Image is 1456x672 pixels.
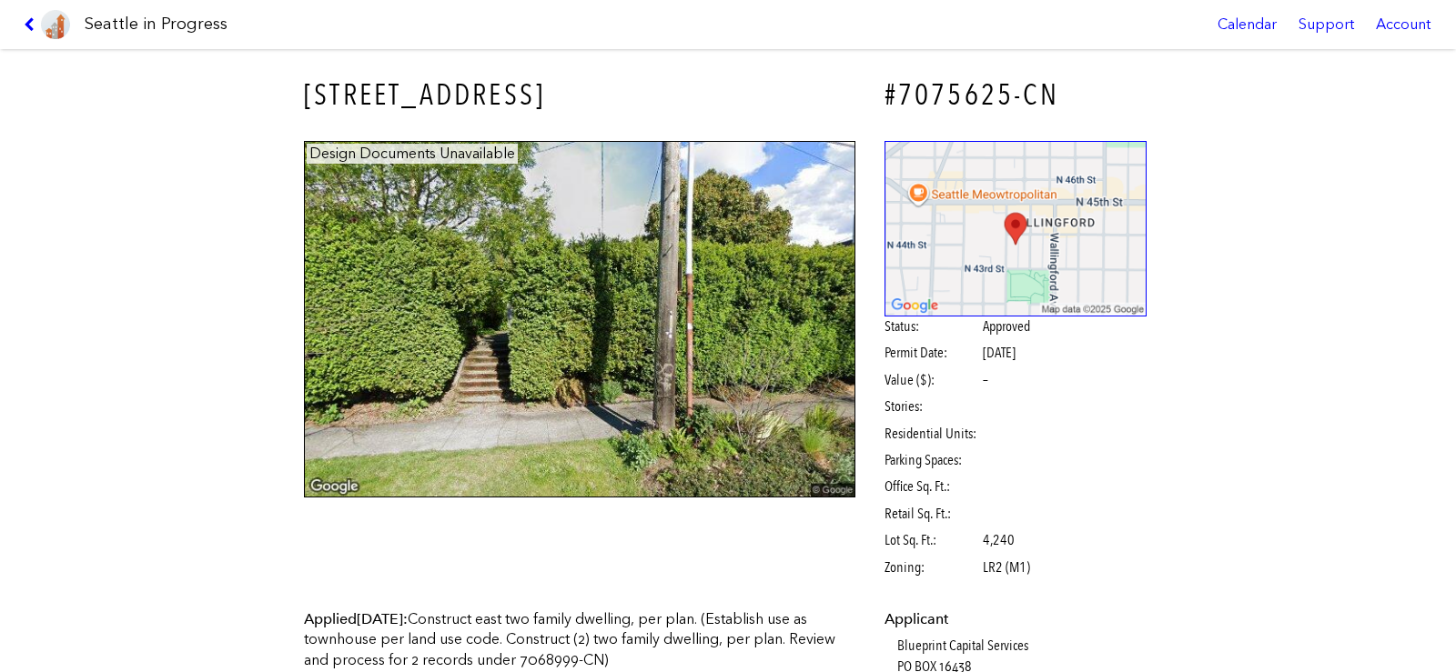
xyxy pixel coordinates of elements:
span: Stories: [885,396,980,416]
span: Applied : [304,610,408,627]
span: LR2 (M1) [983,557,1030,577]
span: Zoning: [885,557,980,577]
h3: [STREET_ADDRESS] [304,75,855,115]
span: Status: [885,316,980,336]
span: Value ($): [885,370,980,390]
span: Office Sq. Ft.: [885,476,980,496]
span: [DATE] [357,610,403,627]
span: [DATE] [983,344,1016,361]
img: staticmap [885,141,1148,316]
img: 4328_WOODLAWN_AVE_N_SEATTLE.jpg [304,141,855,498]
span: 4,240 [983,530,1015,550]
p: Construct east two family dwelling, per plan. (Establish use as townhouse per land use code. Cons... [304,609,855,670]
span: Retail Sq. Ft.: [885,504,980,524]
dt: Applicant [885,609,1148,629]
span: Approved [983,316,1030,336]
span: – [983,370,988,390]
h1: Seattle in Progress [85,13,227,35]
span: Permit Date: [885,343,980,363]
figcaption: Design Documents Unavailable [307,144,518,164]
span: Parking Spaces: [885,450,980,470]
h4: #7075625-CN [885,75,1148,115]
span: Residential Units: [885,424,980,444]
span: Lot Sq. Ft.: [885,530,980,550]
img: favicon-96x96.png [41,10,70,39]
